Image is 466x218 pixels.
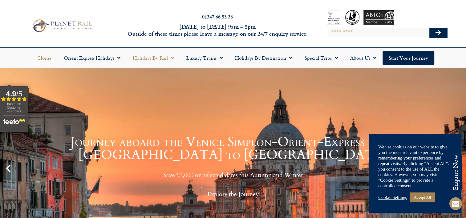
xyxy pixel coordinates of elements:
button: Search [429,28,447,38]
p: Save £1,000 on selected dates this Autumn and Winter [15,171,451,179]
a: Special Trips [298,51,344,65]
a: 01347 66 53 33 [202,13,233,20]
a: Start your Journey [383,51,434,65]
a: Cookie Settings [378,195,407,200]
nav: Menu [3,51,463,65]
a: About Us [344,51,383,65]
div: Explore the Journey [201,187,265,201]
div: Previous slide [3,163,14,174]
a: Luxury Trains [180,51,229,65]
a: Holidays by Destination [229,51,298,65]
h1: Journey aboard the Venice Simplon-Orient-Express from [GEOGRAPHIC_DATA] to [GEOGRAPHIC_DATA] [15,135,451,161]
a: Accept All [410,192,435,202]
a: Orient Express Holidays [58,51,127,65]
a: Home [32,51,58,65]
div: We use cookies on our website to give you the most relevant experience by remembering your prefer... [378,144,452,188]
h6: [DATE] to [DATE] 9am – 5pm Outside of these times please leave a message on our 24/7 enquiry serv... [126,23,309,38]
a: Holidays by Rail [127,51,180,65]
img: Planet Rail Train Holidays Logo [30,18,94,34]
